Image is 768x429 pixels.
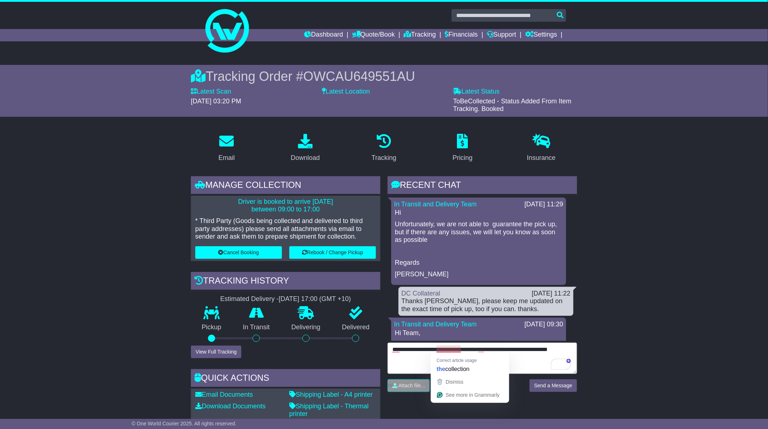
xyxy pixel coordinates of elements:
span: © One World Courier 2025. All rights reserved. [132,421,237,426]
a: DC Collateral [401,290,440,297]
div: Insurance [527,153,556,163]
p: Unfortunately, we are not able to guarantee the pick up, but if there are any issues, we will let... [395,220,563,244]
a: Insurance [522,131,560,165]
a: Tracking [404,29,436,41]
div: Thanks [PERSON_NAME], please keep me updated on the exact time of pick up, too if you can. thanks. [401,297,571,313]
a: Financials [445,29,478,41]
label: Latest Status [453,88,500,96]
a: Email Documents [195,391,253,398]
p: Delivered [331,323,381,331]
div: Pricing [453,153,473,163]
div: Tracking Order # [191,69,577,84]
p: Hi Team, [395,329,563,337]
a: Download [286,131,324,165]
a: In Transit and Delivery Team [394,201,477,208]
p: Pickup [191,323,232,331]
p: Hi [395,209,563,217]
textarea: To enrich screen reader interactions, please activate Accessibility in Grammarly extension settings [388,343,577,374]
a: Quote/Book [352,29,395,41]
a: Download Documents [195,403,266,410]
div: [DATE] 17:00 (GMT +10) [279,295,351,303]
div: RECENT CHAT [388,176,577,196]
p: Driver is booked to arrive [DATE] between 09:00 to 17:00 [195,198,376,214]
div: Email [218,153,235,163]
a: Shipping Label - Thermal printer [289,403,369,418]
p: In Transit [232,323,281,331]
a: Support [487,29,516,41]
p: * Third Party (Goods being collected and delivered to third party addresses) please send all atta... [195,217,376,241]
div: Download [291,153,320,163]
a: Tracking [367,131,401,165]
p: Regards [395,259,563,267]
div: Quick Actions [191,369,380,389]
button: Rebook / Change Pickup [289,246,376,259]
button: Send a Message [530,379,577,392]
button: Cancel Booking [195,246,282,259]
a: In Transit and Delivery Team [394,321,477,328]
label: Latest Scan [191,88,231,96]
span: ToBeCollected - Status Added From Item Tracking. Booked [453,98,572,113]
div: Manage collection [191,176,380,196]
span: OWCAU649551AU [303,69,415,84]
p: Delivering [281,323,331,331]
div: Tracking history [191,272,380,292]
a: Pricing [448,131,477,165]
div: [DATE] 11:29 [524,201,563,209]
p: We will chase the courier and will request to complete the pick up request [DATE], [DATE] [395,341,563,356]
button: View Full Tracking [191,346,241,358]
div: Estimated Delivery - [191,295,380,303]
span: [DATE] 03:20 PM [191,98,241,105]
div: [DATE] 09:30 [524,321,563,329]
div: [DATE] 11:22 [532,290,571,298]
a: Email [214,131,240,165]
a: Settings [525,29,557,41]
label: Latest Location [322,88,370,96]
a: Shipping Label - A4 printer [289,391,373,398]
a: Dashboard [304,29,343,41]
div: Tracking [372,153,396,163]
p: [PERSON_NAME] [395,271,563,279]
